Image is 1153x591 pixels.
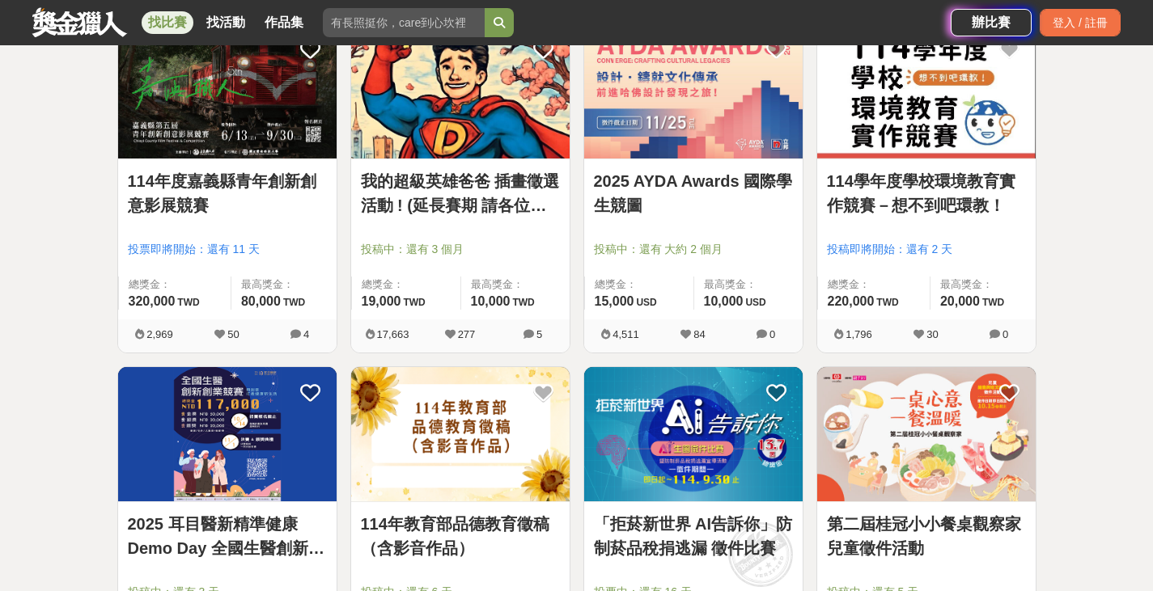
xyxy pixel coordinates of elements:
[827,169,1026,217] a: 114學年度學校環境教育實作競賽－想不到吧環教！
[258,11,310,34] a: 作品集
[362,294,401,308] span: 19,000
[351,23,570,158] img: Cover Image
[241,277,327,293] span: 最高獎金：
[584,367,803,502] img: Cover Image
[361,241,560,258] span: 投稿中：還有 3 個月
[283,297,305,308] span: TWD
[769,328,775,340] span: 0
[827,512,1026,560] a: 第二屆桂冠小小餐桌觀察家兒童徵件活動
[471,294,511,308] span: 10,000
[361,512,560,560] a: 114年教育部品德教育徵稿（含影音作品）
[362,277,451,293] span: 總獎金：
[241,294,281,308] span: 80,000
[118,367,337,503] a: Cover Image
[846,328,872,340] span: 1,796
[926,328,938,340] span: 30
[940,294,980,308] span: 20,000
[594,241,793,258] span: 投稿中：還有 大約 2 個月
[512,297,534,308] span: TWD
[594,512,793,560] a: 「拒菸新世界 AI告訴你」防制菸品稅捐逃漏 徵件比賽
[177,297,199,308] span: TWD
[584,23,803,158] img: Cover Image
[351,367,570,503] a: Cover Image
[128,169,327,217] a: 114年度嘉義縣青年創新創意影展競賽
[129,294,176,308] span: 320,000
[536,328,542,340] span: 5
[817,23,1036,158] img: Cover Image
[303,328,309,340] span: 4
[200,11,252,34] a: 找活動
[982,297,1004,308] span: TWD
[951,9,1032,36] a: 辦比賽
[377,328,409,340] span: 17,663
[142,11,193,34] a: 找比賽
[118,367,337,502] img: Cover Image
[636,297,656,308] span: USD
[745,297,765,308] span: USD
[146,328,173,340] span: 2,969
[876,297,898,308] span: TWD
[351,367,570,502] img: Cover Image
[129,277,221,293] span: 總獎金：
[817,367,1036,503] a: Cover Image
[704,277,793,293] span: 最高獎金：
[361,169,560,217] a: 我的超級英雄爸爸 插畫徵選活動 ! (延長賽期 請各位踴躍參與)
[828,294,875,308] span: 220,000
[704,294,744,308] span: 10,000
[128,241,327,258] span: 投票即將開始：還有 11 天
[1040,9,1121,36] div: 登入 / 註冊
[595,294,634,308] span: 15,000
[471,277,560,293] span: 最高獎金：
[458,328,476,340] span: 277
[828,277,920,293] span: 總獎金：
[118,23,337,158] img: Cover Image
[323,8,485,37] input: 有長照挺你，care到心坎裡！青春出手，拍出照顧 影音徵件活動
[403,297,425,308] span: TWD
[1003,328,1008,340] span: 0
[584,367,803,503] a: Cover Image
[595,277,684,293] span: 總獎金：
[613,328,639,340] span: 4,511
[227,328,239,340] span: 50
[940,277,1026,293] span: 最高獎金：
[827,241,1026,258] span: 投稿即將開始：還有 2 天
[693,328,705,340] span: 84
[817,367,1036,502] img: Cover Image
[128,512,327,560] a: 2025 耳目醫新精準健康 Demo Day 全國生醫創新創業競賽
[594,169,793,217] a: 2025 AYDA Awards 國際學生競圖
